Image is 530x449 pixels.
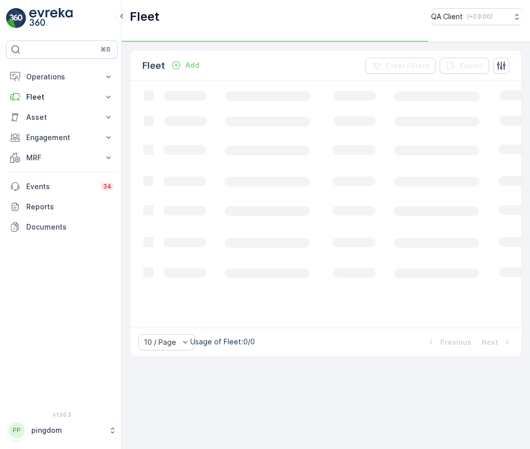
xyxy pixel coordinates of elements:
[6,127,118,148] button: Engagement
[185,60,199,70] p: Add
[6,8,26,28] img: logo
[467,13,493,21] p: ( +03:00 )
[6,217,118,237] a: Documents
[26,92,97,102] p: Fleet
[6,420,118,441] button: PPpingdom
[26,112,97,122] p: Asset
[6,87,118,107] button: Fleet
[481,336,513,348] button: Next
[29,8,73,28] img: logo_light-DOdMpM7g.png
[425,336,472,348] button: Previous
[482,337,498,347] p: Next
[103,183,112,191] p: 34
[6,176,118,197] a: Events34
[9,422,25,438] div: PP
[6,107,118,127] button: Asset
[26,222,114,232] p: Documents
[440,337,471,347] p: Previous
[6,148,118,168] button: MRF
[6,67,118,87] button: Operations
[167,59,203,71] button: Add
[431,8,522,25] button: QA Client(+03:00)
[26,182,95,192] p: Events
[130,9,160,25] p: Fleet
[26,132,97,143] p: Engagement
[431,12,463,22] p: QA Client
[26,72,97,82] p: Operations
[190,337,255,347] p: Usage of Fleet : 0/0
[440,58,489,74] button: Export
[6,412,118,418] span: v 1.50.3
[31,425,103,435] p: pingdom
[386,61,430,71] p: Clear Filters
[100,46,111,54] p: ⌘B
[26,202,114,212] p: Reports
[460,61,483,71] p: Export
[6,197,118,217] a: Reports
[365,58,436,74] button: Clear Filters
[142,59,165,73] p: Fleet
[26,153,97,163] p: MRF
